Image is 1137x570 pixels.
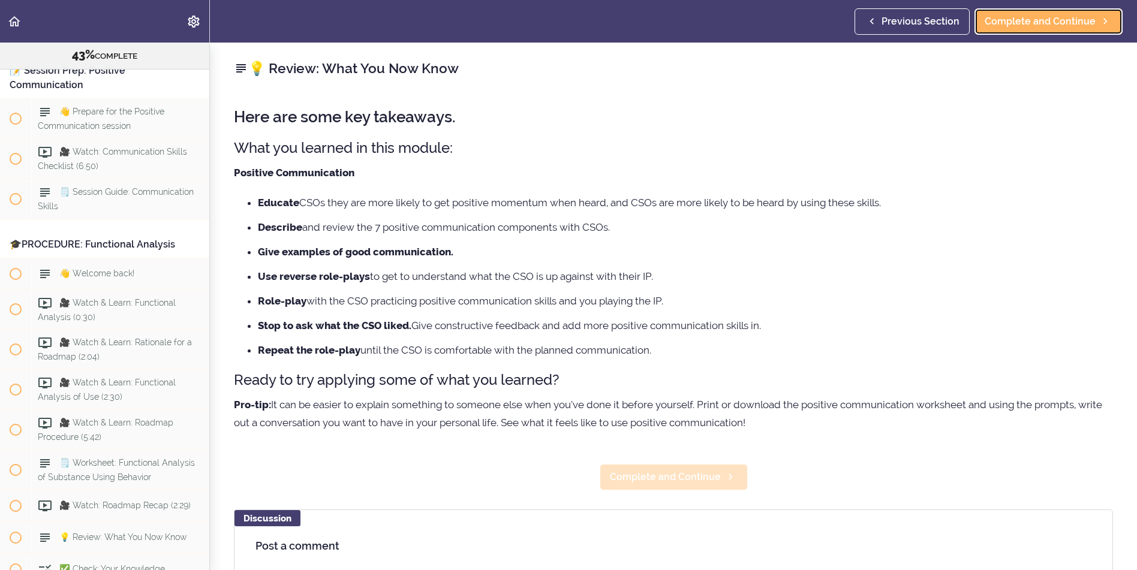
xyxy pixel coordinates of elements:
span: 🎥 Watch: Roadmap Recap (2:29) [59,501,191,511]
strong: Give examples of good communication. [258,246,453,258]
span: Previous Section [882,14,959,29]
strong: Positive Communication [234,167,354,179]
strong: Pro-tip: [234,399,271,411]
span: 👋 Prepare for the Positive Communication session [38,107,164,130]
li: until the CSO is comfortable with the planned communication. [258,342,1113,358]
h2: 💡 Review: What You Now Know [234,58,1113,79]
h2: Here are some key takeaways. [234,108,1113,126]
li: Give constructive feedback and add more positive communication skills in. [258,318,1113,333]
span: 🗒️ Session Guide: Communication Skills [38,187,194,210]
strong: Stop to ask what the CSO liked. [258,319,411,331]
li: with the CSO practicing positive communication skills and you playing the IP. [258,293,1113,309]
a: Complete and Continue [974,8,1123,35]
span: 43% [72,47,95,62]
h4: Post a comment [255,540,1091,552]
div: Discussion [234,510,300,526]
li: and review the 7 positive communication components with CSOs. [258,219,1113,235]
h3: What you learned in this module: [234,138,1113,158]
span: Complete and Continue [610,470,721,484]
strong: Use reverse role-plays [258,270,370,282]
strong: Describe [258,221,302,233]
span: 🗒️ Worksheet: Functional Analysis of Substance Using Behavior [38,459,195,482]
span: 🎥 Watch & Learn: Roadmap Procedure (5:42) [38,418,173,442]
span: Complete and Continue [985,14,1096,29]
li: to get to understand what the CSO is up against with their IP. [258,269,1113,284]
span: 💡 Review: What You Now Know [59,533,187,542]
div: COMPLETE [15,47,194,63]
span: 👋 Welcome back! [59,269,134,278]
a: Complete and Continue [600,464,748,490]
strong: Role-play [258,295,306,307]
svg: Settings Menu [187,14,201,29]
span: 🎥 Watch & Learn: Functional Analysis of Use (2:30) [38,378,176,402]
a: Previous Section [855,8,970,35]
span: 🎥 Watch & Learn: Functional Analysis (0:30) [38,298,176,321]
span: 🎥 Watch: Communication Skills Checklist (6:50) [38,147,187,170]
p: It can be easier to explain something to someone else when you’ve done it before yourself. Print ... [234,396,1113,432]
h3: Ready to try applying some of what you learned? [234,370,1113,390]
span: 🎥 Watch & Learn: Rationale for a Roadmap (2:04) [38,338,192,361]
strong: Repeat the role-play [258,344,360,356]
li: CSOs they are more likely to get positive momentum when heard, and CSOs are more likely to be hea... [258,195,1113,210]
strong: Educate [258,197,299,209]
svg: Back to course curriculum [7,14,22,29]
